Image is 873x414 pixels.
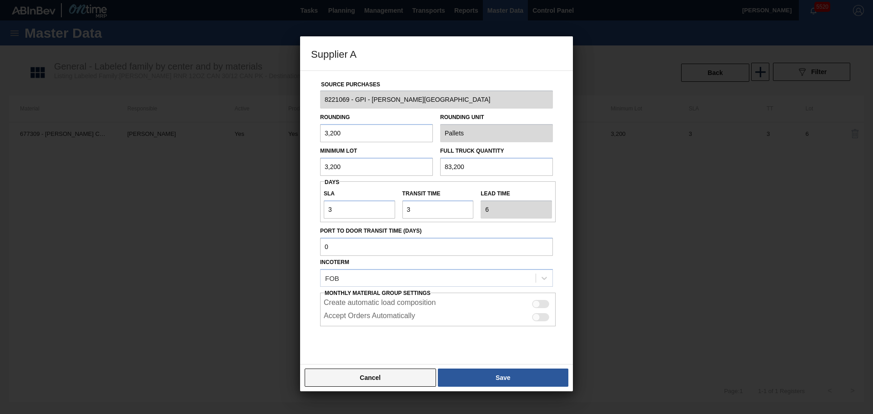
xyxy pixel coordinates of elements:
div: FOB [325,274,339,282]
label: Port to Door Transit Time (days) [320,224,553,238]
label: Lead time [481,187,552,200]
label: SLA [324,187,395,200]
div: This configuration enables automatic acceptance of the order on the supplier side [320,309,556,323]
label: Minimum Lot [320,148,357,154]
label: Accept Orders Automatically [324,312,415,323]
label: Rounding [320,114,350,120]
span: Days [325,179,339,185]
label: Full Truck Quantity [440,148,504,154]
label: Incoterm [320,259,349,265]
div: This setting enables the automatic creation of load composition on the supplier side if the order... [320,296,556,309]
label: Create automatic load composition [324,299,436,309]
h3: Supplier A [300,36,573,71]
button: Save [438,369,568,387]
button: Cancel [305,369,436,387]
span: Monthly Material Group Settings [325,290,431,296]
label: Rounding Unit [440,111,553,124]
label: Transit time [402,187,474,200]
label: Source Purchases [321,81,380,88]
